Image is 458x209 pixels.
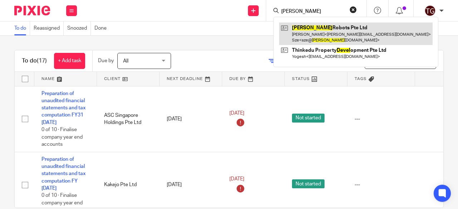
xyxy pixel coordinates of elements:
[355,77,367,81] span: Tags
[67,21,91,35] a: Snoozed
[54,53,85,69] a: + Add task
[97,86,160,152] td: ASC Singapore Holdings Pte Ltd
[229,111,244,116] span: [DATE]
[42,127,83,147] span: 0 of 10 · Finalise company year end accounts
[160,86,222,152] td: [DATE]
[355,181,408,188] div: ---
[98,57,114,64] p: Due by
[350,6,357,13] button: Clear
[281,9,345,15] input: Search
[355,115,408,123] div: ---
[292,114,325,123] span: Not started
[14,21,30,35] a: To do
[94,21,110,35] a: Done
[42,91,86,125] a: Preparation of unaudited financial statements and tax computation FY31 [DATE]
[34,21,64,35] a: Reassigned
[37,58,47,64] span: (17)
[14,6,50,15] img: Pixie
[22,57,47,65] h1: To do
[424,5,436,16] img: tisch_global_logo.jpeg
[123,59,128,64] span: All
[42,157,86,191] a: Preparation of unaudited financial statements and tax computation FY [DATE]
[229,176,244,181] span: [DATE]
[292,179,325,188] span: Not started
